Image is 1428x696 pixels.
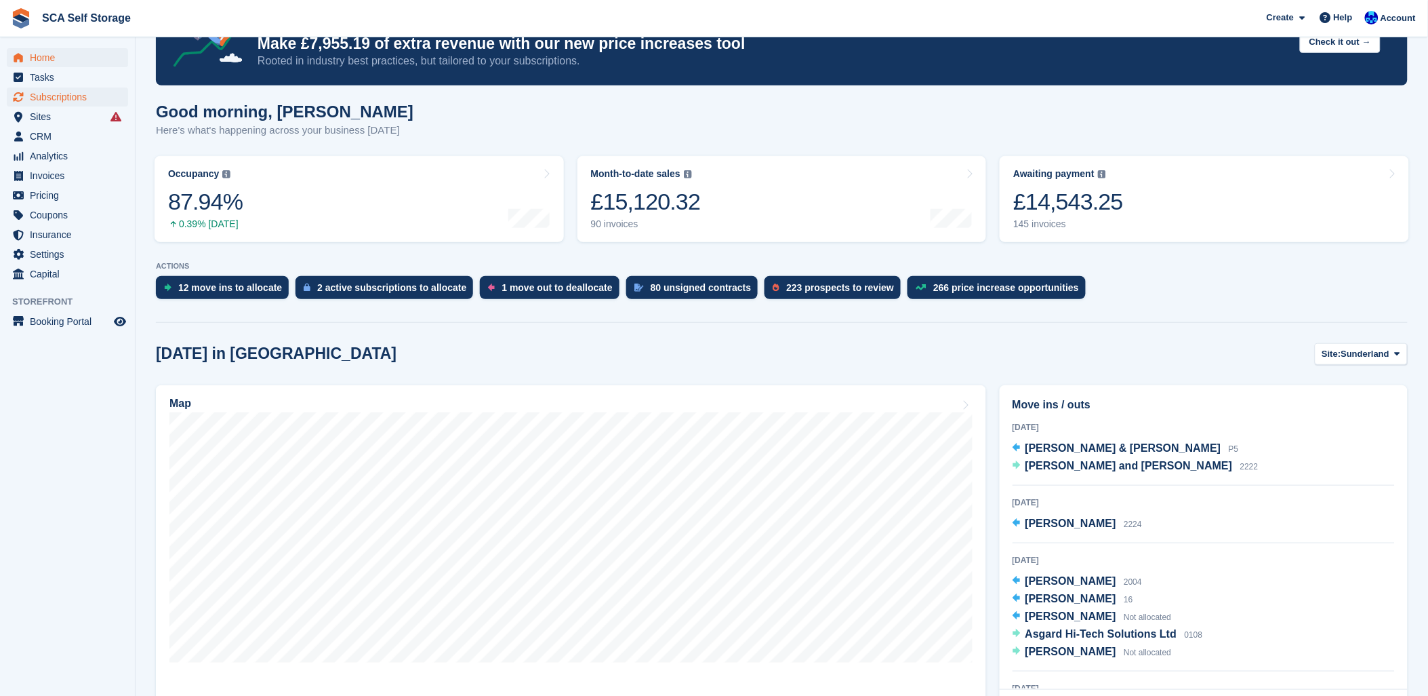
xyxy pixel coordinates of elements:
a: Asgard Hi-Tech Solutions Ltd 0108 [1013,626,1203,644]
a: [PERSON_NAME] and [PERSON_NAME] 2222 [1013,458,1259,476]
p: ACTIONS [156,262,1408,271]
div: £15,120.32 [591,188,701,216]
button: Check it out → [1300,31,1381,54]
span: Home [30,48,111,67]
a: [PERSON_NAME] 2004 [1013,573,1142,591]
span: Create [1267,11,1294,24]
span: Capital [30,265,111,284]
a: Preview store [112,313,128,330]
div: 223 prospects to review [786,282,894,293]
a: menu [7,206,128,225]
span: Invoices [30,166,111,185]
h1: Good morning, [PERSON_NAME] [156,102,413,121]
span: Coupons [30,206,111,225]
span: [PERSON_NAME] and [PERSON_NAME] [1025,460,1233,471]
img: icon-info-grey-7440780725fd019a000dd9b08b2336e03edf1995a4989e88bcd33f0948082b44.svg [222,170,230,178]
span: Insurance [30,225,111,244]
img: active_subscription_to_allocate_icon-d502201f5373d7db506a760aba3b589e785aa758c864c3986d89f69b8ff3... [304,283,310,292]
div: [DATE] [1013,421,1395,433]
span: Site: [1322,347,1341,361]
span: Pricing [30,186,111,205]
span: 2004 [1124,577,1142,587]
h2: Move ins / outs [1013,397,1395,413]
div: Month-to-date sales [591,168,680,180]
span: [PERSON_NAME] [1025,611,1116,622]
img: contract_signature_icon-13c848040528278c33f63329250d36e43548de30e8caae1d1a13099fd9432cc5.svg [634,284,644,292]
span: 0108 [1185,630,1203,640]
h2: [DATE] in [GEOGRAPHIC_DATA] [156,345,396,363]
span: [PERSON_NAME] [1025,518,1116,529]
a: 2 active subscriptions to allocate [295,276,480,306]
img: stora-icon-8386f47178a22dfd0bd8f6a31ec36ba5ce8667c1dd55bd0f319d3a0aa187defe.svg [11,8,31,28]
span: Account [1381,12,1416,25]
a: menu [7,88,128,107]
p: Here's what's happening across your business [DATE] [156,123,413,138]
a: 223 prospects to review [764,276,907,306]
a: menu [7,147,128,166]
div: 266 price increase opportunities [933,282,1079,293]
h2: Map [169,398,191,410]
div: [DATE] [1013,554,1395,566]
div: 90 invoices [591,218,701,230]
a: menu [7,107,128,126]
a: menu [7,127,128,146]
a: 266 price increase opportunities [907,276,1093,306]
span: 2224 [1124,520,1142,529]
a: menu [7,48,128,67]
p: Rooted in industry best practices, but tailored to your subscriptions. [258,54,1289,69]
button: Site: Sunderland [1315,343,1408,366]
img: price_increase_opportunities-93ffe204e8149a01c8c9dc8f82e8f89637d9d84a8eef4429ea346261dce0b2c0.svg [916,284,926,290]
span: Not allocated [1124,613,1171,622]
span: Analytics [30,147,111,166]
img: Kelly Neesham [1365,11,1379,24]
p: Make £7,955.19 of extra revenue with our new price increases tool [258,34,1289,54]
a: menu [7,186,128,205]
span: [PERSON_NAME] [1025,646,1116,657]
a: 1 move out to deallocate [480,276,626,306]
span: 2222 [1240,462,1259,471]
div: 80 unsigned contracts [651,282,752,293]
span: P5 [1229,444,1239,454]
div: 0.39% [DATE] [168,218,243,230]
a: [PERSON_NAME] Not allocated [1013,644,1172,661]
a: menu [7,265,128,284]
a: Awaiting payment £14,543.25 145 invoices [1000,156,1409,242]
span: Sites [30,107,111,126]
span: [PERSON_NAME] [1025,593,1116,604]
span: Sunderland [1341,347,1390,361]
i: Smart entry sync failures have occurred [110,111,121,122]
a: [PERSON_NAME] 2224 [1013,516,1142,533]
a: SCA Self Storage [37,7,136,29]
a: [PERSON_NAME] & [PERSON_NAME] P5 [1013,440,1239,458]
img: move_ins_to_allocate_icon-fdf77a2bb77ea45bf5b3d319d69a93e2d87916cf1d5bf7949dd705db3b84f3ca.svg [164,284,171,292]
span: [PERSON_NAME] [1025,575,1116,587]
a: menu [7,245,128,264]
img: move_outs_to_deallocate_icon-f764333ba52eb49d3ac5e1228854f67142a1ed5810a6f6cc68b1a99e826820c5.svg [488,284,495,292]
div: 2 active subscriptions to allocate [317,282,466,293]
div: 1 move out to deallocate [502,282,612,293]
div: 145 invoices [1013,218,1123,230]
a: menu [7,166,128,185]
div: [DATE] [1013,682,1395,695]
span: Asgard Hi-Tech Solutions Ltd [1025,628,1177,640]
span: Tasks [30,68,111,87]
a: 12 move ins to allocate [156,276,295,306]
a: [PERSON_NAME] Not allocated [1013,608,1172,626]
span: Storefront [12,295,135,309]
a: [PERSON_NAME] 16 [1013,591,1133,608]
span: CRM [30,127,111,146]
span: Not allocated [1124,648,1171,657]
div: 12 move ins to allocate [178,282,282,293]
div: Occupancy [168,168,219,180]
img: prospect-51fa495bee0391a8d652442698ab0144808aea92771e9ea1ae160a38d050c398.svg [773,284,779,292]
span: Settings [30,245,111,264]
a: menu [7,225,128,244]
span: 16 [1124,595,1133,604]
a: menu [7,68,128,87]
a: 80 unsigned contracts [626,276,765,306]
a: menu [7,312,128,331]
img: icon-info-grey-7440780725fd019a000dd9b08b2336e03edf1995a4989e88bcd33f0948082b44.svg [1098,170,1106,178]
span: Booking Portal [30,312,111,331]
span: [PERSON_NAME] & [PERSON_NAME] [1025,442,1221,454]
a: Month-to-date sales £15,120.32 90 invoices [577,156,987,242]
